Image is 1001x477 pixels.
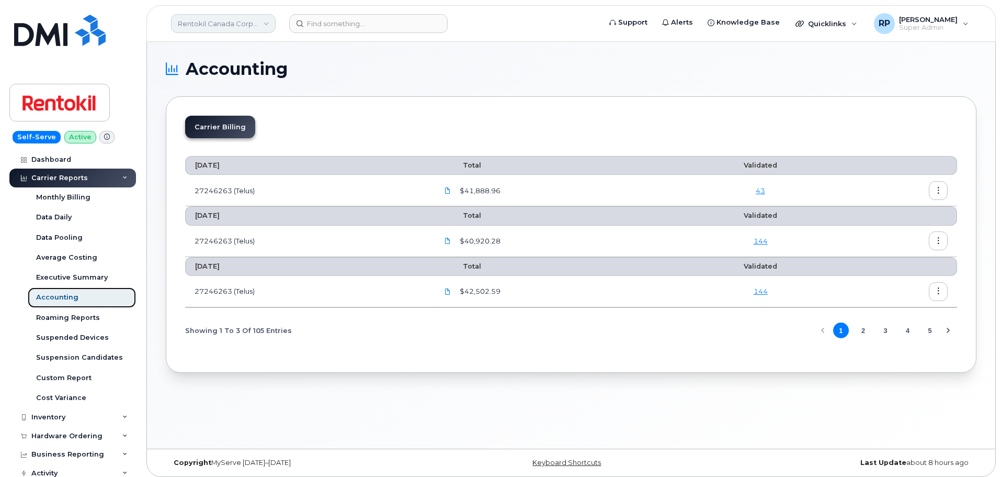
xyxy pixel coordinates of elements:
td: 27246263 (Telus) [185,226,428,257]
strong: Copyright [174,459,211,467]
a: 43 [756,186,765,195]
button: Page 5 [922,323,938,338]
strong: Last Update [860,459,906,467]
span: Total [438,161,481,169]
span: Total [438,262,481,270]
span: $42,502.59 [458,286,500,296]
td: 27246263 (Telus) [185,276,428,307]
a: Keyboard Shortcuts [532,459,601,467]
th: Validated [680,206,841,225]
button: Page 1 [833,323,849,338]
div: about 8 hours ago [706,459,976,467]
button: Page 3 [878,323,893,338]
button: Next Page [940,323,956,338]
a: Rentokil.TELUS-27246263-2025-07-07.pdf [438,232,458,250]
a: Rentokil.TELUS-27246263-2025-08-07.pdf [438,181,458,199]
td: 27246263 (Telus) [185,175,428,206]
span: Total [438,212,481,219]
a: 144 [754,237,768,245]
th: [DATE] [185,257,428,276]
span: Showing 1 To 3 Of 105 Entries [185,323,292,338]
th: Validated [680,257,841,276]
div: MyServe [DATE]–[DATE] [166,459,436,467]
span: Accounting [186,61,288,77]
button: Page 4 [900,323,916,338]
th: [DATE] [185,206,428,225]
a: 144 [754,287,768,295]
a: Rentokil.TELUS-27246263-2025-06-07.pdf [438,282,458,301]
span: $40,920.28 [458,236,500,246]
th: Validated [680,156,841,175]
th: [DATE] [185,156,428,175]
span: $41,888.96 [458,186,500,196]
button: Page 2 [855,323,871,338]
